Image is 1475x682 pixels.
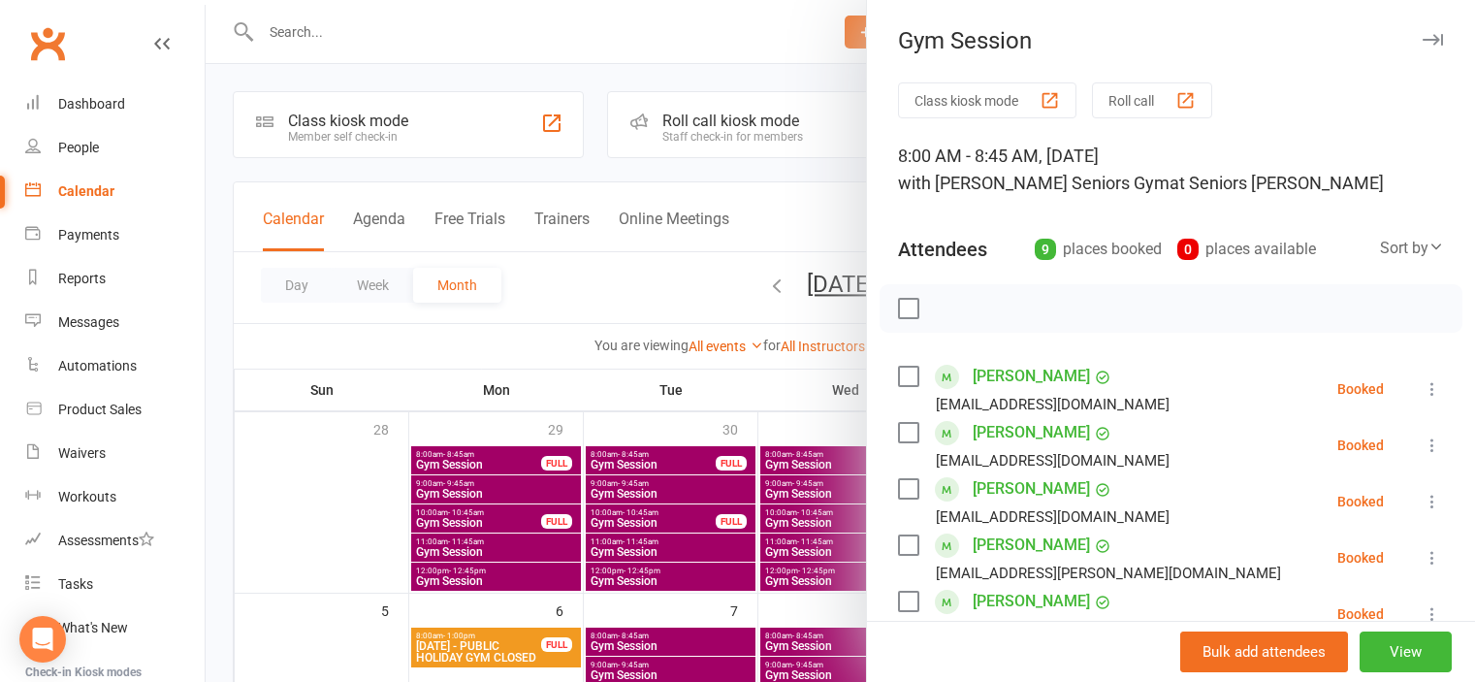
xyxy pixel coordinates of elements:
button: Roll call [1092,82,1212,118]
div: [EMAIL_ADDRESS][DOMAIN_NAME] [936,392,1170,417]
div: Gym Session [867,27,1475,54]
a: Automations [25,344,205,388]
div: [EMAIL_ADDRESS][PERSON_NAME][DOMAIN_NAME] [936,561,1281,586]
a: Dashboard [25,82,205,126]
div: People [58,140,99,155]
a: Calendar [25,170,205,213]
button: Bulk add attendees [1180,632,1348,672]
a: Messages [25,301,205,344]
div: [EMAIL_ADDRESS][DOMAIN_NAME] [936,617,1170,642]
div: 8:00 AM - 8:45 AM, [DATE] [898,143,1444,197]
a: Product Sales [25,388,205,432]
a: [PERSON_NAME] [973,417,1090,448]
a: What's New [25,606,205,650]
div: Messages [58,314,119,330]
div: Calendar [58,183,114,199]
div: 0 [1177,239,1199,260]
div: What's New [58,620,128,635]
div: Assessments [58,533,154,548]
span: at Seniors [PERSON_NAME] [1170,173,1384,193]
div: Booked [1337,495,1384,508]
div: Booked [1337,382,1384,396]
div: Reports [58,271,106,286]
div: Open Intercom Messenger [19,616,66,663]
a: Tasks [25,563,205,606]
div: places booked [1035,236,1162,263]
div: Booked [1337,607,1384,621]
div: Waivers [58,445,106,461]
a: Reports [25,257,205,301]
button: View [1360,632,1452,672]
span: with [PERSON_NAME] Seniors Gym [898,173,1170,193]
div: Sort by [1380,236,1444,261]
div: Booked [1337,551,1384,565]
div: 9 [1035,239,1056,260]
a: Clubworx [23,19,72,68]
a: Waivers [25,432,205,475]
a: [PERSON_NAME] [973,530,1090,561]
a: Payments [25,213,205,257]
a: Workouts [25,475,205,519]
div: Dashboard [58,96,125,112]
div: Tasks [58,576,93,592]
div: Workouts [58,489,116,504]
div: [EMAIL_ADDRESS][DOMAIN_NAME] [936,504,1170,530]
div: Payments [58,227,119,243]
div: Automations [58,358,137,373]
a: Assessments [25,519,205,563]
div: Attendees [898,236,987,263]
div: Booked [1337,438,1384,452]
a: [PERSON_NAME] [973,361,1090,392]
div: [EMAIL_ADDRESS][DOMAIN_NAME] [936,448,1170,473]
a: [PERSON_NAME] [973,473,1090,504]
a: [PERSON_NAME] [973,586,1090,617]
button: Class kiosk mode [898,82,1076,118]
div: places available [1177,236,1316,263]
a: People [25,126,205,170]
div: Product Sales [58,402,142,417]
